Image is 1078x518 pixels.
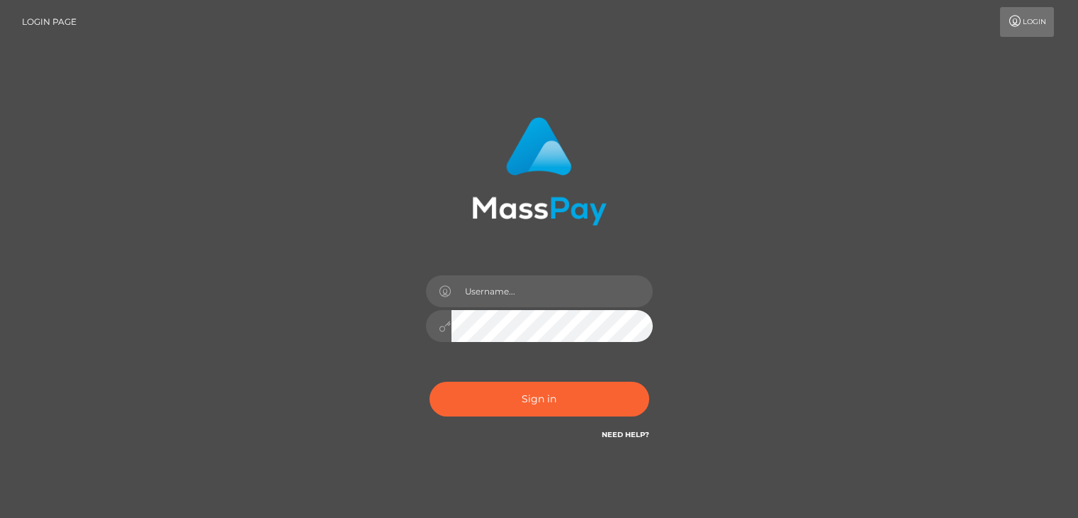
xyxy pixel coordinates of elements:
[602,430,649,439] a: Need Help?
[429,382,649,417] button: Sign in
[472,117,607,226] img: MassPay Login
[1000,7,1054,37] a: Login
[22,7,77,37] a: Login Page
[451,275,653,307] input: Username...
